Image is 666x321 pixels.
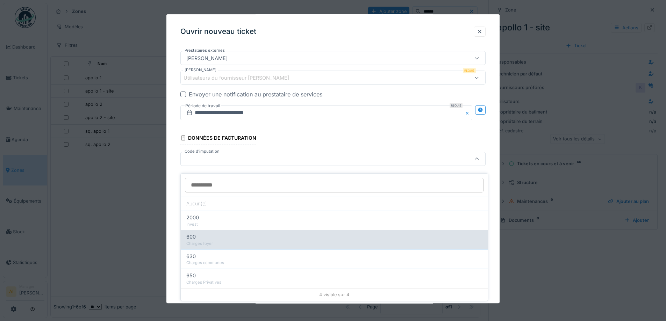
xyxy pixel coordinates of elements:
[185,102,221,110] label: Période de travail
[186,253,196,260] span: 630
[463,68,476,74] div: Requis
[180,27,256,36] h3: Ouvrir nouveau ticket
[181,288,488,301] div: 4 visible sur 4
[186,221,482,227] div: Invest
[183,48,226,54] label: Prestataires externes
[189,90,322,99] div: Envoyer une notification au prestataire de services
[186,233,196,241] span: 600
[184,74,299,82] div: Utilisateurs du fournisseur [PERSON_NAME]
[183,148,221,154] label: Code d'imputation
[186,214,199,221] span: 2000
[186,272,196,279] span: 650
[181,197,488,211] div: Aucun(e)
[186,260,482,266] div: Charges communes
[180,173,220,185] div: Documents
[186,241,482,247] div: Charges foyer
[183,67,218,73] label: [PERSON_NAME]
[180,133,256,145] div: Données de facturation
[465,106,472,121] button: Close
[186,279,482,285] div: Charges Privatives
[450,103,463,109] div: Requis
[184,54,230,62] div: [PERSON_NAME]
